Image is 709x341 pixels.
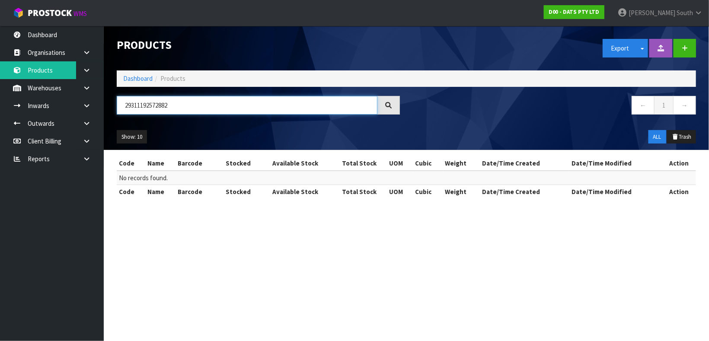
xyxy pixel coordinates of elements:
[176,185,217,199] th: Barcode
[648,130,666,144] button: ALL
[28,7,72,19] span: ProStock
[259,156,331,170] th: Available Stock
[217,156,259,170] th: Stocked
[544,5,604,19] a: D00 - DATS PTY LTD
[117,130,147,144] button: Show: 10
[217,185,259,199] th: Stocked
[603,39,637,57] button: Export
[413,96,696,117] nav: Page navigation
[331,185,387,199] th: Total Stock
[331,156,387,170] th: Total Stock
[117,185,145,199] th: Code
[117,39,400,51] h1: Products
[654,96,674,115] a: 1
[480,185,570,199] th: Date/Time Created
[549,8,600,16] strong: D00 - DATS PTY LTD
[667,130,696,144] button: Trash
[677,9,693,17] span: South
[629,9,675,17] span: [PERSON_NAME]
[145,156,176,170] th: Name
[443,185,480,199] th: Weight
[387,156,413,170] th: UOM
[160,74,185,83] span: Products
[662,156,696,170] th: Action
[176,156,217,170] th: Barcode
[73,10,87,18] small: WMS
[632,96,655,115] a: ←
[673,96,696,115] a: →
[413,156,443,170] th: Cubic
[569,156,662,170] th: Date/Time Modified
[117,96,377,115] input: Search products
[117,156,145,170] th: Code
[13,7,24,18] img: cube-alt.png
[259,185,331,199] th: Available Stock
[413,185,443,199] th: Cubic
[569,185,662,199] th: Date/Time Modified
[117,171,696,185] td: No records found.
[145,185,176,199] th: Name
[387,185,413,199] th: UOM
[123,74,153,83] a: Dashboard
[480,156,570,170] th: Date/Time Created
[443,156,480,170] th: Weight
[662,185,696,199] th: Action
